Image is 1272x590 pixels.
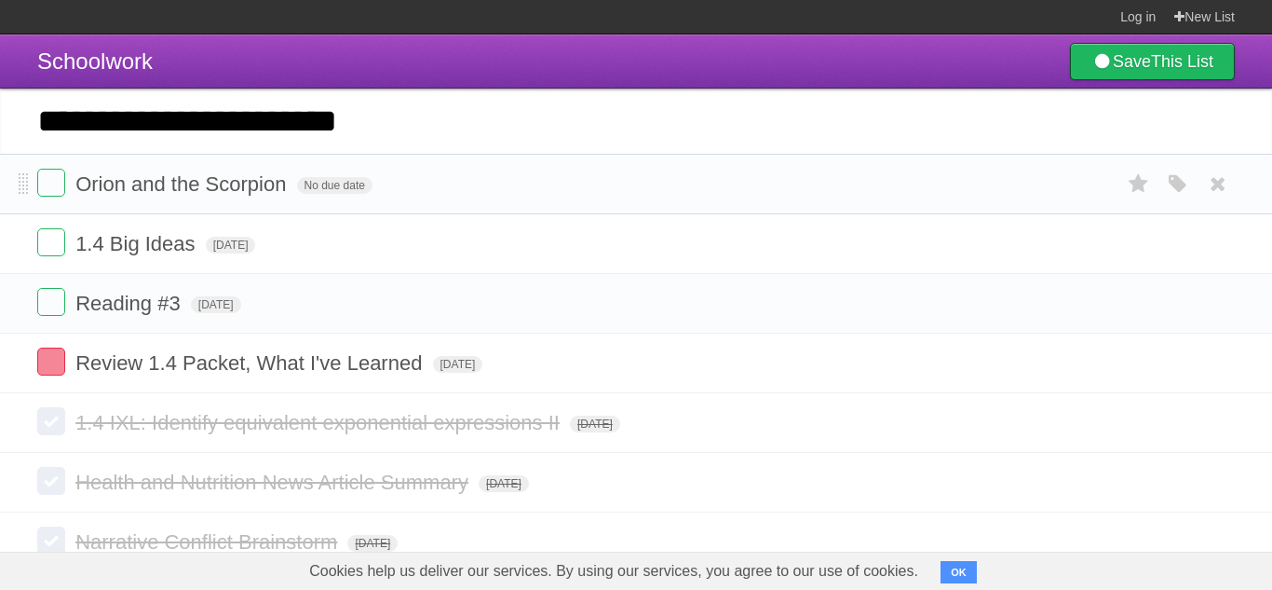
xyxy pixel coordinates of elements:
span: [DATE] [191,296,241,313]
span: [DATE] [570,416,620,432]
a: SaveThis List [1070,43,1235,80]
label: Done [37,288,65,316]
span: No due date [297,177,372,194]
label: Done [37,228,65,256]
span: Health and Nutrition News Article Summary [75,471,473,494]
button: OK [940,561,977,583]
span: Review 1.4 Packet, What I've Learned [75,351,426,375]
span: 1.4 Big Ideas [75,232,199,255]
label: Done [37,467,65,495]
span: Schoolwork [37,48,153,74]
span: Cookies help us deliver our services. By using our services, you agree to our use of cookies. [291,553,937,590]
span: Reading #3 [75,292,185,315]
span: Orion and the Scorpion [75,172,291,196]
label: Done [37,169,65,197]
span: [DATE] [206,237,256,254]
label: Done [37,348,65,376]
label: Done [37,527,65,555]
span: [DATE] [479,475,529,492]
label: Star task [1121,169,1157,199]
b: This List [1151,52,1213,71]
span: [DATE] [347,535,398,552]
span: [DATE] [433,356,483,373]
span: 1.4 IXL: Identify equivalent exponential expressions II [75,411,564,434]
label: Done [37,407,65,435]
span: Narrative Conflict Brainstorm [75,530,342,554]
